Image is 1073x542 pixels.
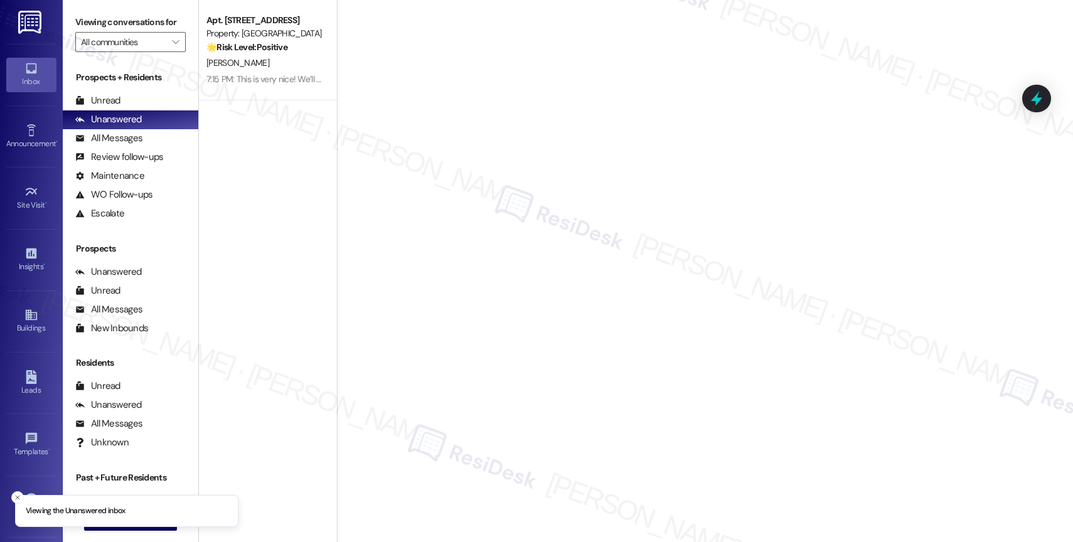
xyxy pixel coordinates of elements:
[45,199,47,208] span: •
[206,57,269,68] span: [PERSON_NAME]
[75,132,142,145] div: All Messages
[56,137,58,146] span: •
[6,428,56,462] a: Templates •
[6,489,56,523] a: Account
[172,37,179,47] i: 
[75,113,142,126] div: Unanswered
[75,207,124,220] div: Escalate
[206,14,323,27] div: Apt. [STREET_ADDRESS]
[75,303,142,316] div: All Messages
[75,265,142,279] div: Unanswered
[43,260,45,269] span: •
[75,436,129,449] div: Unknown
[6,181,56,215] a: Site Visit •
[6,304,56,338] a: Buildings
[75,169,144,183] div: Maintenance
[75,398,142,412] div: Unanswered
[206,27,323,40] div: Property: [GEOGRAPHIC_DATA]
[26,506,125,517] p: Viewing the Unanswered inbox
[63,356,198,369] div: Residents
[63,242,198,255] div: Prospects
[75,380,120,393] div: Unread
[75,13,186,32] label: Viewing conversations for
[75,417,142,430] div: All Messages
[48,445,50,454] span: •
[81,32,166,52] input: All communities
[18,11,44,34] img: ResiDesk Logo
[6,243,56,277] a: Insights •
[75,284,120,297] div: Unread
[75,151,163,164] div: Review follow-ups
[6,58,56,92] a: Inbox
[63,471,198,484] div: Past + Future Residents
[75,322,148,335] div: New Inbounds
[11,491,24,504] button: Close toast
[75,94,120,107] div: Unread
[75,188,152,201] div: WO Follow-ups
[206,41,287,53] strong: 🌟 Risk Level: Positive
[63,71,198,84] div: Prospects + Residents
[6,366,56,400] a: Leads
